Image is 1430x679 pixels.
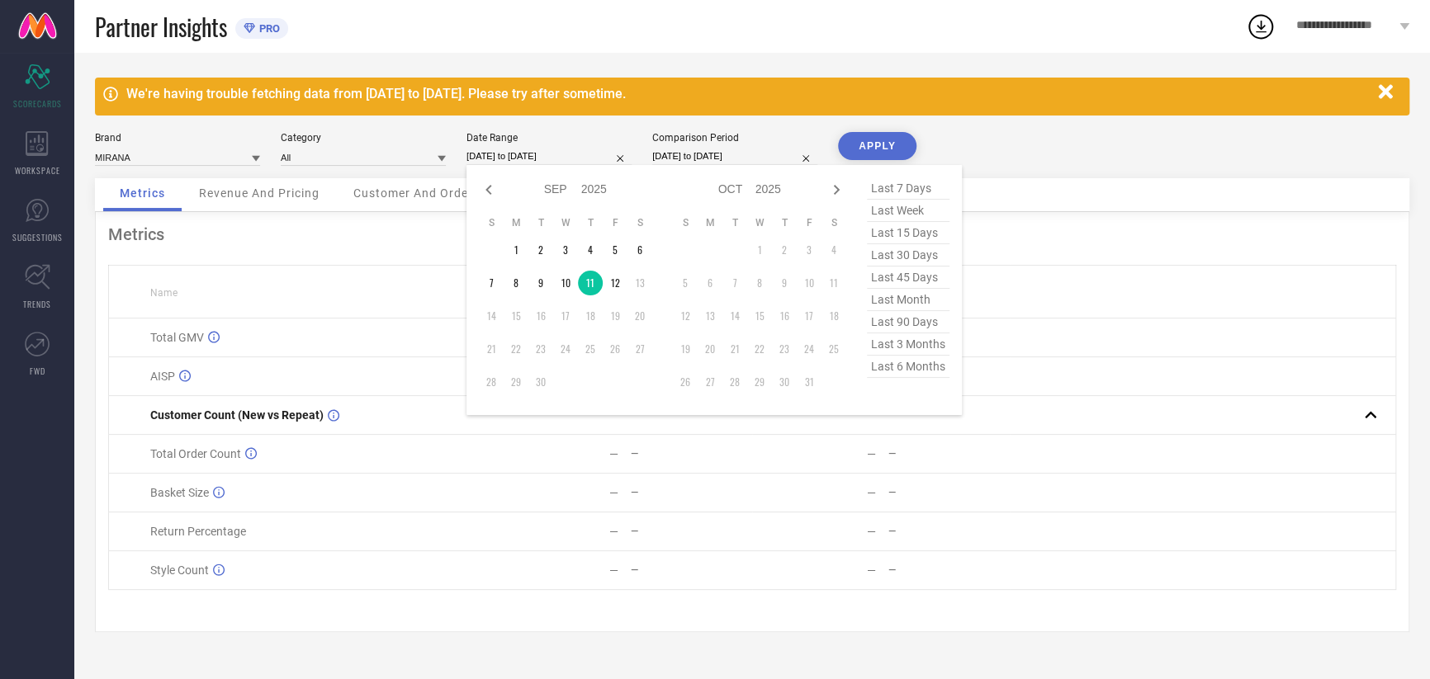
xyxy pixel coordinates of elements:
[627,238,652,262] td: Sat Sep 06 2025
[822,304,846,328] td: Sat Oct 18 2025
[150,331,204,344] span: Total GMV
[673,370,698,394] td: Sun Oct 26 2025
[255,22,280,35] span: PRO
[1246,12,1276,41] div: Open download list
[528,238,553,262] td: Tue Sep 02 2025
[867,266,949,289] span: last 45 days
[652,132,817,144] div: Comparison Period
[479,271,504,295] td: Sun Sep 07 2025
[479,337,504,361] td: Sun Sep 21 2025
[150,563,209,577] span: Style Count
[631,487,751,498] div: —
[578,238,603,262] td: Thu Sep 04 2025
[867,200,949,222] span: last week
[627,216,652,229] th: Saturday
[578,216,603,229] th: Thursday
[673,337,698,361] td: Sun Oct 19 2025
[797,370,822,394] td: Fri Oct 31 2025
[867,177,949,200] span: last 7 days
[631,564,751,576] div: —
[722,271,747,295] td: Tue Oct 07 2025
[673,304,698,328] td: Sun Oct 12 2025
[504,304,528,328] td: Mon Sep 15 2025
[772,304,797,328] td: Thu Oct 16 2025
[609,486,618,499] div: —
[822,238,846,262] td: Sat Oct 04 2025
[747,304,772,328] td: Wed Oct 15 2025
[603,304,627,328] td: Fri Sep 19 2025
[553,216,578,229] th: Wednesday
[578,337,603,361] td: Thu Sep 25 2025
[578,271,603,295] td: Thu Sep 11 2025
[466,148,632,165] input: Select date range
[553,304,578,328] td: Wed Sep 17 2025
[866,486,875,499] div: —
[826,180,846,200] div: Next month
[95,10,227,44] span: Partner Insights
[797,337,822,361] td: Fri Oct 24 2025
[528,304,553,328] td: Tue Sep 16 2025
[553,238,578,262] td: Wed Sep 03 2025
[479,180,499,200] div: Previous month
[609,525,618,538] div: —
[867,333,949,356] span: last 3 months
[838,132,916,160] button: APPLY
[466,132,632,144] div: Date Range
[747,370,772,394] td: Wed Oct 29 2025
[627,304,652,328] td: Sat Sep 20 2025
[822,271,846,295] td: Sat Oct 11 2025
[772,216,797,229] th: Thursday
[150,408,324,422] span: Customer Count (New vs Repeat)
[150,486,209,499] span: Basket Size
[627,337,652,361] td: Sat Sep 27 2025
[652,148,817,165] input: Select comparison period
[797,271,822,295] td: Fri Oct 10 2025
[126,86,1370,101] div: We're having trouble fetching data from [DATE] to [DATE]. Please try after sometime.
[528,337,553,361] td: Tue Sep 23 2025
[15,164,60,177] span: WORKSPACE
[30,365,45,377] span: FWD
[772,238,797,262] td: Thu Oct 02 2025
[631,448,751,460] div: —
[603,216,627,229] th: Friday
[698,216,722,229] th: Monday
[479,370,504,394] td: Sun Sep 28 2025
[772,337,797,361] td: Thu Oct 23 2025
[722,337,747,361] td: Tue Oct 21 2025
[504,238,528,262] td: Mon Sep 01 2025
[108,224,1396,244] div: Metrics
[673,216,698,229] th: Sunday
[504,337,528,361] td: Mon Sep 22 2025
[747,238,772,262] td: Wed Oct 01 2025
[353,186,480,200] span: Customer And Orders
[504,271,528,295] td: Mon Sep 08 2025
[797,238,822,262] td: Fri Oct 03 2025
[120,186,165,200] span: Metrics
[867,356,949,378] span: last 6 months
[888,564,1008,576] div: —
[822,337,846,361] td: Sat Oct 25 2025
[747,216,772,229] th: Wednesday
[95,132,260,144] div: Brand
[722,370,747,394] td: Tue Oct 28 2025
[822,216,846,229] th: Saturday
[479,216,504,229] th: Sunday
[578,304,603,328] td: Thu Sep 18 2025
[12,231,63,243] span: SUGGESTIONS
[698,337,722,361] td: Mon Oct 20 2025
[722,216,747,229] th: Tuesday
[797,216,822,229] th: Friday
[609,563,618,577] div: —
[747,337,772,361] td: Wed Oct 22 2025
[504,216,528,229] th: Monday
[747,271,772,295] td: Wed Oct 08 2025
[504,370,528,394] td: Mon Sep 29 2025
[609,447,618,460] div: —
[603,337,627,361] td: Fri Sep 26 2025
[722,304,747,328] td: Tue Oct 14 2025
[150,287,178,299] span: Name
[866,563,875,577] div: —
[698,370,722,394] td: Mon Oct 27 2025
[627,271,652,295] td: Sat Sep 13 2025
[673,271,698,295] td: Sun Oct 05 2025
